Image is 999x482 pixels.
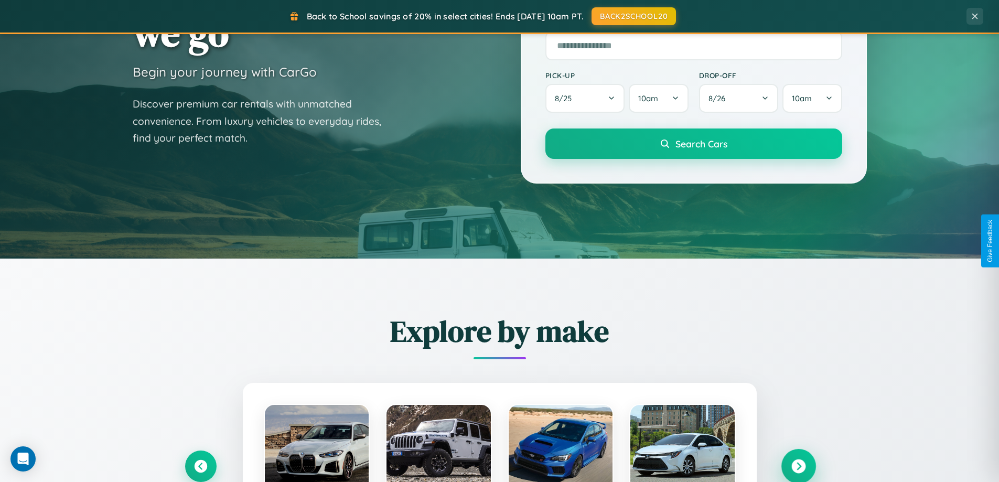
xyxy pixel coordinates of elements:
span: 8 / 26 [708,93,731,103]
span: 10am [792,93,812,103]
label: Pick-up [545,71,689,80]
button: BACK2SCHOOL20 [592,7,676,25]
button: Search Cars [545,128,842,159]
button: 8/25 [545,84,625,113]
span: Back to School savings of 20% in select cities! Ends [DATE] 10am PT. [307,11,584,22]
span: 10am [638,93,658,103]
button: 10am [629,84,688,113]
button: 8/26 [699,84,779,113]
h2: Explore by make [185,311,814,351]
p: Discover premium car rentals with unmatched convenience. From luxury vehicles to everyday rides, ... [133,95,395,147]
div: Open Intercom Messenger [10,446,36,472]
div: Give Feedback [986,220,994,262]
span: Search Cars [675,138,727,149]
label: Drop-off [699,71,842,80]
button: 10am [782,84,842,113]
span: 8 / 25 [555,93,577,103]
h3: Begin your journey with CarGo [133,64,317,80]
